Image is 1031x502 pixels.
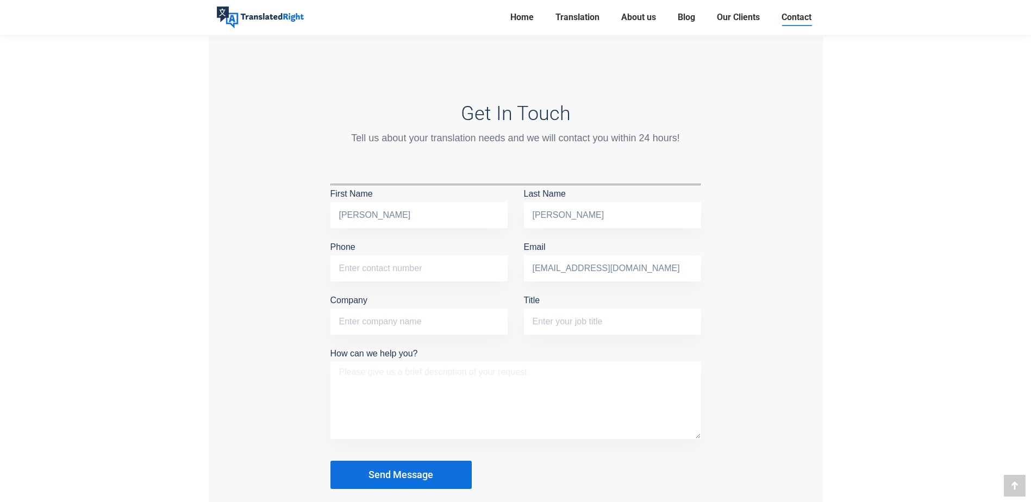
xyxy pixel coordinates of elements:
div: Tell us about your translation needs and we will contact you within 24 hours! [330,130,701,146]
textarea: How can we help you? [330,362,701,439]
label: Title [524,296,701,326]
label: Email [524,242,701,273]
span: About us [621,12,656,23]
input: Company [330,309,508,335]
span: Send Message [368,469,433,480]
input: Title [524,309,701,335]
span: Blog [678,12,695,23]
input: Email [524,255,701,281]
span: Translation [555,12,599,23]
a: Contact [778,10,815,25]
input: Last Name [524,202,701,228]
label: First Name [330,189,508,219]
label: Company [330,296,508,326]
label: Phone [330,242,508,273]
a: Translation [552,10,603,25]
label: Last Name [524,189,701,219]
input: Phone [330,255,508,281]
h3: Get In Touch [330,102,701,125]
form: Contact form [330,184,701,489]
label: How can we help you? [330,349,701,374]
a: Home [507,10,537,25]
span: Home [510,12,534,23]
span: Our Clients [717,12,760,23]
a: Our Clients [714,10,763,25]
span: Contact [782,12,811,23]
a: About us [618,10,659,25]
img: Translated Right [217,7,304,28]
a: Blog [674,10,698,25]
button: Send Message [330,461,472,489]
input: First Name [330,202,508,228]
